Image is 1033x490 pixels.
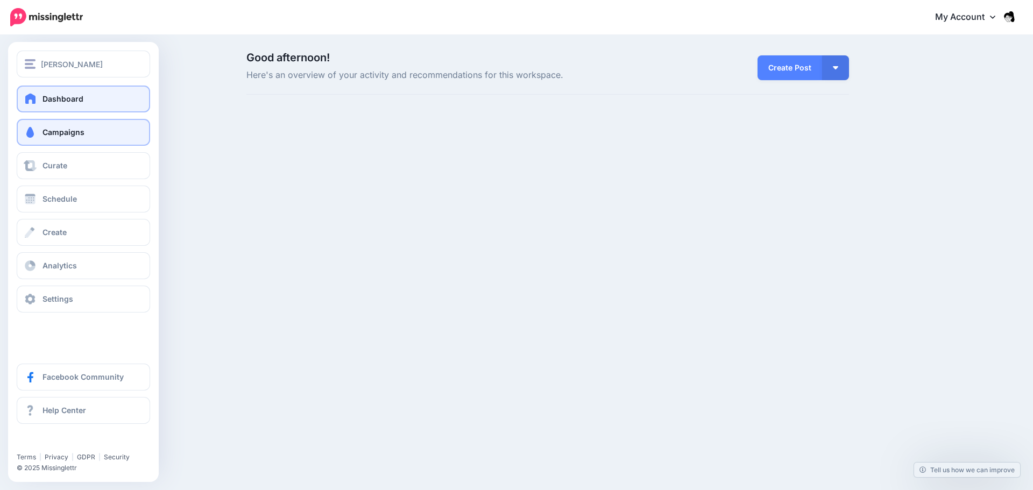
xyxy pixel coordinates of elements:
span: [PERSON_NAME] [41,58,103,70]
a: Security [104,453,130,461]
a: Tell us how we can improve [914,463,1020,477]
span: Facebook Community [43,372,124,381]
a: GDPR [77,453,95,461]
img: menu.png [25,59,36,69]
a: Settings [17,286,150,313]
a: Campaigns [17,119,150,146]
span: | [72,453,74,461]
span: | [39,453,41,461]
a: Create [17,219,150,246]
span: Settings [43,294,73,303]
a: Privacy [45,453,68,461]
span: Here's an overview of your activity and recommendations for this workspace. [246,68,643,82]
span: Create [43,228,67,237]
span: Schedule [43,194,77,203]
li: © 2025 Missinglettr [17,463,157,473]
a: Create Post [758,55,822,80]
a: My Account [924,4,1017,31]
span: Campaigns [43,127,84,137]
iframe: Twitter Follow Button [17,437,98,448]
a: Curate [17,152,150,179]
a: Facebook Community [17,364,150,390]
a: Help Center [17,397,150,424]
button: [PERSON_NAME] [17,51,150,77]
span: Good afternoon! [246,51,330,64]
a: Schedule [17,186,150,212]
a: Dashboard [17,86,150,112]
img: arrow-down-white.png [833,66,838,69]
span: Curate [43,161,67,170]
span: Help Center [43,406,86,415]
span: | [98,453,101,461]
span: Dashboard [43,94,83,103]
a: Terms [17,453,36,461]
span: Analytics [43,261,77,270]
img: Missinglettr [10,8,83,26]
a: Analytics [17,252,150,279]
